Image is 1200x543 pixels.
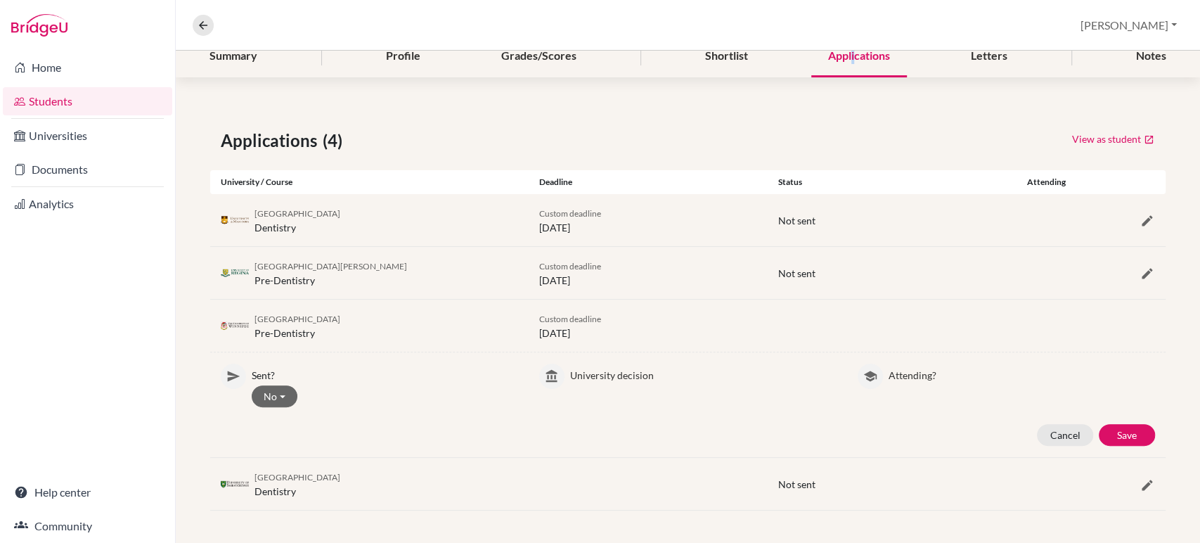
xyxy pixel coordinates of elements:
p: Sent? [252,364,518,383]
span: [GEOGRAPHIC_DATA] [254,472,340,483]
p: Attending? [889,364,1155,383]
div: University / Course [210,176,529,189]
div: Dentistry [254,205,340,235]
span: Custom deadline [539,208,601,219]
span: Not sent [778,478,815,490]
span: [GEOGRAPHIC_DATA][PERSON_NAME] [254,261,407,271]
span: Custom deadline [539,261,601,271]
span: [GEOGRAPHIC_DATA] [254,314,340,324]
span: (4) [323,128,348,153]
span: Applications [221,128,323,153]
p: University decision [570,364,837,383]
span: [GEOGRAPHIC_DATA] [254,208,340,219]
div: Pre-Dentistry [254,258,407,288]
span: Custom deadline [539,314,601,324]
img: ca_man_103i9j0w.png [221,215,249,226]
div: Attending [1007,176,1086,189]
a: Home [3,53,172,82]
img: ca_usas_ouzfz0po.png [221,479,249,490]
button: Save [1099,424,1155,446]
img: ca_uow_qlrv0tb2.png [221,321,249,331]
div: Status [768,176,1007,189]
div: Pre-Dentistry [254,311,340,340]
div: Shortlist [688,36,764,77]
span: Not sent [778,267,815,279]
a: Documents [3,155,172,184]
button: No [252,385,297,407]
button: Cancel [1037,424,1093,446]
div: Applications [811,36,907,77]
a: Community [3,512,172,540]
div: Deadline [529,176,768,189]
a: Universities [3,122,172,150]
div: Letters [954,36,1024,77]
img: ca_reg_5plnnzoq.png [221,268,249,279]
div: Profile [369,36,437,77]
img: Bridge-U [11,14,67,37]
a: Analytics [3,190,172,218]
div: Dentistry [254,469,340,499]
button: [PERSON_NAME] [1074,12,1183,39]
a: View as student [1071,128,1155,150]
div: [DATE] [529,258,768,288]
span: Not sent [778,215,815,226]
div: Grades/Scores [484,36,593,77]
div: [DATE] [529,311,768,340]
div: [DATE] [529,205,768,235]
div: Summary [193,36,274,77]
a: Help center [3,478,172,506]
div: Notes [1119,36,1183,77]
a: Students [3,87,172,115]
